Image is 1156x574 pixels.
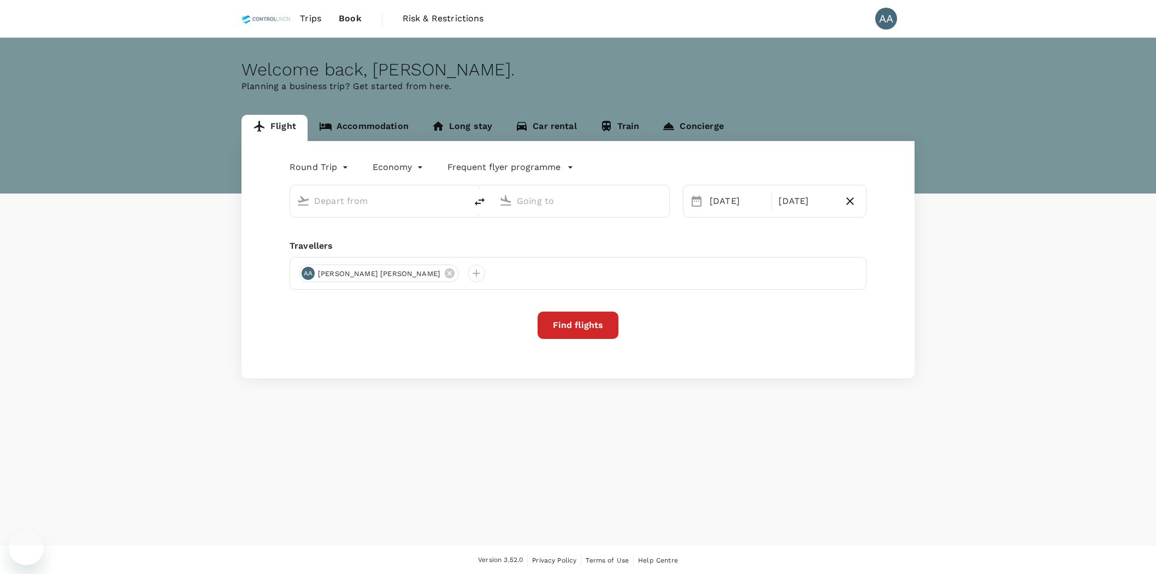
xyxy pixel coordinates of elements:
a: Privacy Policy [532,554,576,566]
button: Find flights [538,312,618,339]
button: Open [662,200,664,202]
a: Help Centre [638,554,678,566]
a: Car rental [504,115,588,141]
button: delete [467,189,493,215]
div: AA [875,8,897,30]
button: Frequent flyer programme [447,161,574,174]
a: Concierge [651,115,735,141]
span: Book [339,12,362,25]
a: Long stay [420,115,504,141]
a: Accommodation [308,115,420,141]
div: [DATE] [774,190,838,212]
span: Version 3.52.0 [478,555,523,566]
span: Risk & Restrictions [403,12,484,25]
span: Terms of Use [586,557,629,564]
input: Depart from [314,192,444,209]
div: AA[PERSON_NAME] [PERSON_NAME] [299,265,459,282]
a: Train [588,115,651,141]
div: Travellers [290,239,866,253]
a: Terms of Use [586,554,629,566]
p: Frequent flyer programme [447,161,561,174]
div: Welcome back , [PERSON_NAME] . [241,60,915,80]
span: Trips [300,12,321,25]
button: Open [459,200,461,202]
input: Going to [517,192,646,209]
iframe: Button to launch messaging window [9,530,44,565]
span: Help Centre [638,557,678,564]
a: Flight [241,115,308,141]
p: Planning a business trip? Get started from here. [241,80,915,93]
div: Economy [373,159,426,176]
div: [DATE] [705,190,769,212]
span: [PERSON_NAME] [PERSON_NAME] [311,268,447,279]
img: Control Union Malaysia Sdn. Bhd. [241,7,291,31]
div: Round Trip [290,159,351,176]
span: Privacy Policy [532,557,576,564]
div: AA [302,267,315,280]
